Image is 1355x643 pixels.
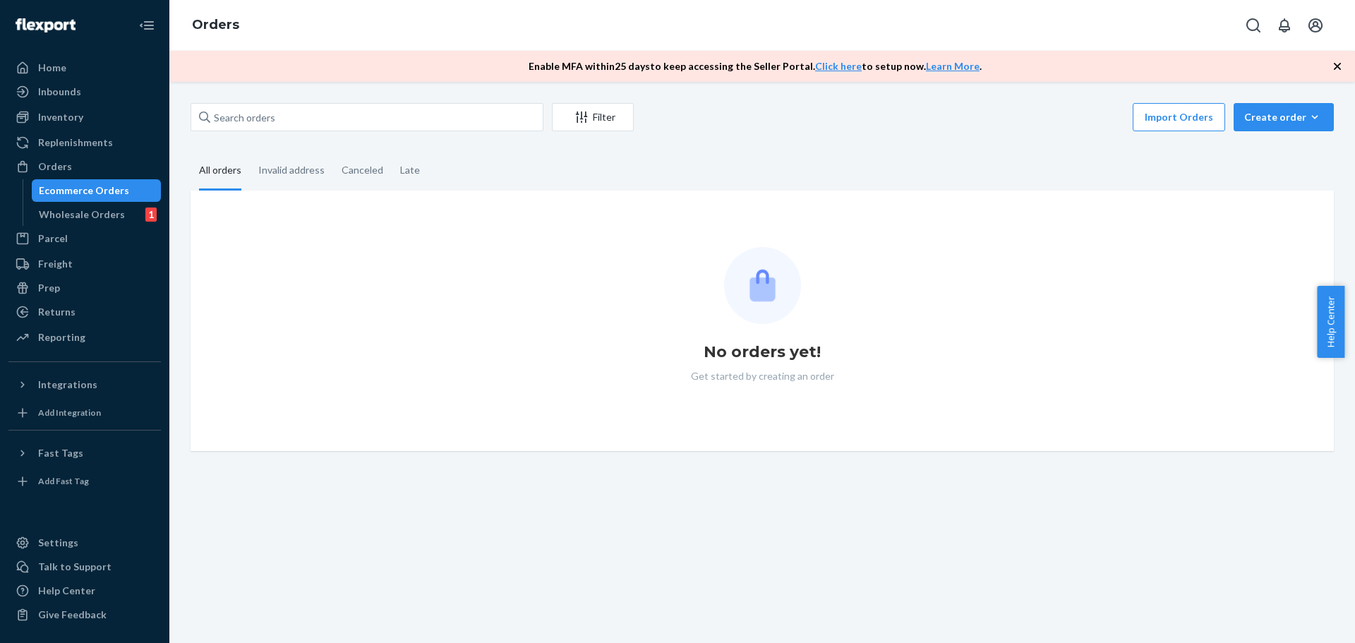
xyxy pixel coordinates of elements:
div: Settings [38,536,78,550]
a: Prep [8,277,161,299]
div: Parcel [38,232,68,246]
button: Fast Tags [8,442,161,464]
div: Freight [38,257,73,271]
a: Wholesale Orders1 [32,203,162,226]
div: All orders [199,152,241,191]
a: Settings [8,531,161,554]
a: Replenishments [8,131,161,154]
div: Ecommerce Orders [39,184,129,198]
div: Give Feedback [38,608,107,622]
button: Integrations [8,373,161,396]
a: Add Fast Tag [8,470,161,493]
a: Inbounds [8,80,161,103]
a: Click here [815,60,862,72]
div: Inbounds [38,85,81,99]
p: Enable MFA within 25 days to keep accessing the Seller Portal. to setup now. . [529,59,982,73]
a: Reporting [8,326,161,349]
button: Open Search Box [1239,11,1267,40]
a: Help Center [8,579,161,602]
div: Invalid address [258,152,325,188]
ol: breadcrumbs [181,5,251,46]
div: Returns [38,305,76,319]
div: Wholesale Orders [39,208,125,222]
button: Open account menu [1301,11,1330,40]
a: Returns [8,301,161,323]
div: 1 [145,208,157,222]
button: Give Feedback [8,603,161,626]
div: Fast Tags [38,446,83,460]
button: Create order [1234,103,1334,131]
a: Ecommerce Orders [32,179,162,202]
button: Open notifications [1270,11,1299,40]
button: Filter [552,103,634,131]
button: Close Navigation [133,11,161,40]
h1: No orders yet! [704,341,821,363]
div: Prep [38,281,60,295]
a: Home [8,56,161,79]
div: Inventory [38,110,83,124]
button: Help Center [1317,286,1344,358]
a: Parcel [8,227,161,250]
div: Integrations [38,378,97,392]
div: Canceled [342,152,383,188]
img: Empty list [724,247,801,324]
div: Reporting [38,330,85,344]
img: Flexport logo [16,18,76,32]
div: Help Center [38,584,95,598]
a: Orders [8,155,161,178]
div: Late [400,152,420,188]
a: Add Integration [8,402,161,424]
div: Home [38,61,66,75]
a: Freight [8,253,161,275]
div: Add Fast Tag [38,475,89,487]
div: Orders [38,160,72,174]
div: Talk to Support [38,560,112,574]
a: Talk to Support [8,555,161,578]
div: Create order [1244,110,1323,124]
p: Get started by creating an order [691,369,834,383]
div: Add Integration [38,407,101,419]
div: Replenishments [38,136,113,150]
input: Search orders [191,103,543,131]
button: Import Orders [1133,103,1225,131]
a: Orders [192,17,239,32]
div: Filter [553,110,633,124]
a: Inventory [8,106,161,128]
a: Learn More [926,60,980,72]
